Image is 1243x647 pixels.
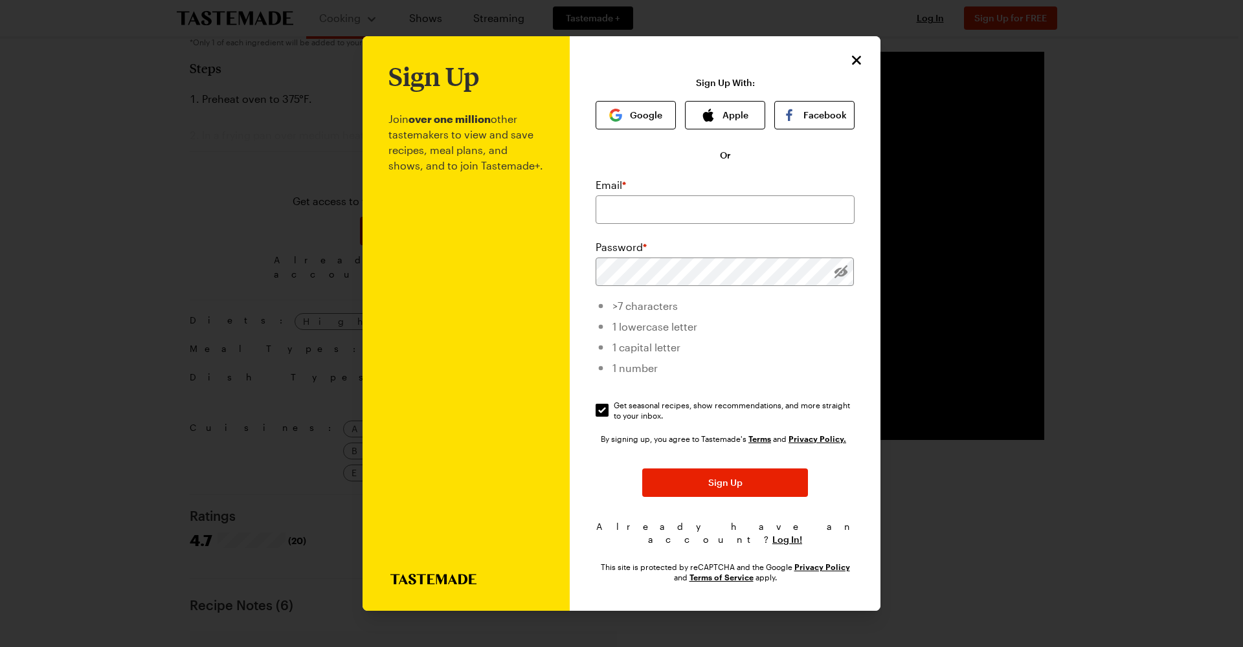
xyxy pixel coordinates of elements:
[596,177,626,193] label: Email
[689,571,754,582] a: Google Terms of Service
[409,113,491,125] b: over one million
[601,432,849,445] div: By signing up, you agree to Tastemade's and
[612,320,697,333] span: 1 lowercase letter
[596,101,676,129] button: Google
[612,300,678,312] span: >7 characters
[614,400,856,421] span: Get seasonal recipes, show recommendations, and more straight to your inbox.
[789,433,846,444] a: Tastemade Privacy Policy
[748,433,771,444] a: Tastemade Terms of Service
[772,533,802,546] button: Log In!
[612,341,680,353] span: 1 capital letter
[848,52,865,69] button: Close
[596,521,855,545] span: Already have an account?
[596,404,609,417] input: Get seasonal recipes, show recommendations, and more straight to your inbox.
[596,562,855,582] div: This site is protected by reCAPTCHA and the Google and apply.
[720,149,731,162] span: Or
[596,239,647,255] label: Password
[642,468,808,497] button: Sign Up
[794,561,850,572] a: Google Privacy Policy
[685,101,765,129] button: Apple
[388,91,544,574] p: Join other tastemakers to view and save recipes, meal plans, and shows, and to join Tastemade+.
[774,101,855,129] button: Facebook
[612,362,658,374] span: 1 number
[388,62,479,91] h1: Sign Up
[696,78,755,88] p: Sign Up With:
[708,476,743,489] span: Sign Up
